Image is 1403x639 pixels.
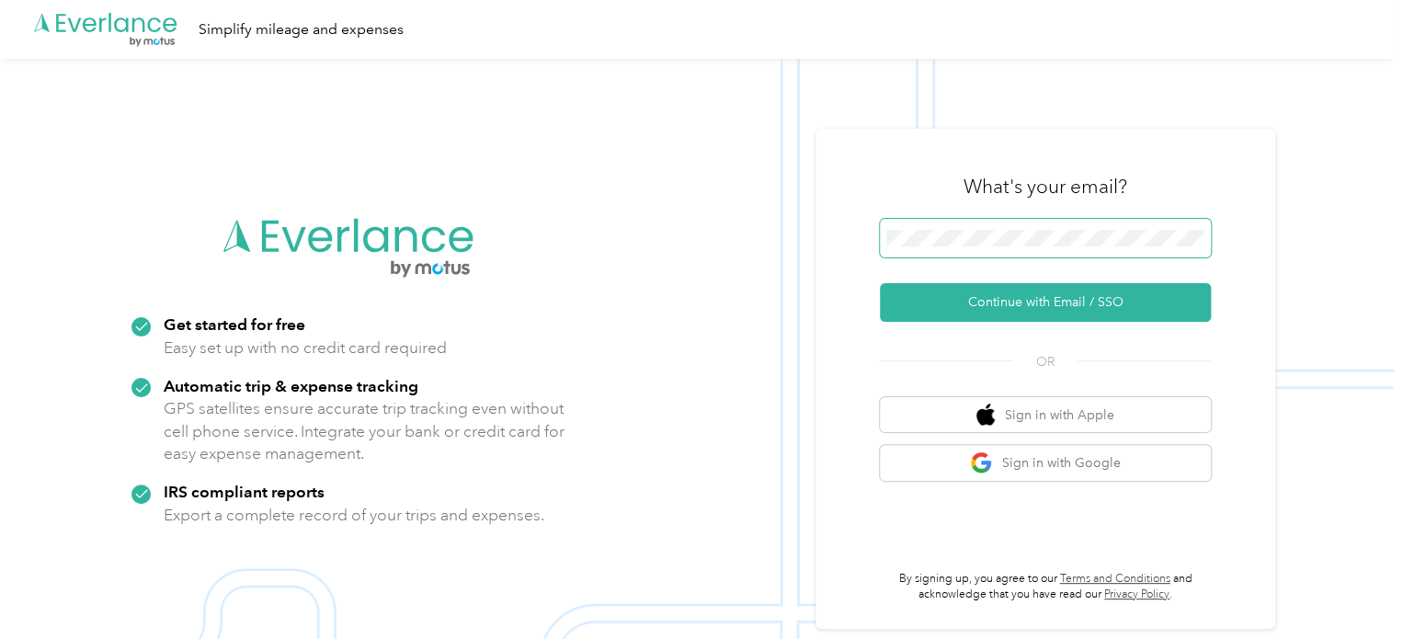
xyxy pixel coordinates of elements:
[880,571,1211,603] p: By signing up, you agree to our and acknowledge that you have read our .
[970,451,993,474] img: google logo
[1013,352,1078,371] span: OR
[164,482,325,501] strong: IRS compliant reports
[164,504,544,527] p: Export a complete record of your trips and expenses.
[880,445,1211,481] button: google logoSign in with Google
[964,174,1127,200] h3: What's your email?
[164,397,565,465] p: GPS satellites ensure accurate trip tracking even without cell phone service. Integrate your bank...
[976,404,995,427] img: apple logo
[164,337,447,359] p: Easy set up with no credit card required
[1060,572,1170,586] a: Terms and Conditions
[164,314,305,334] strong: Get started for free
[880,283,1211,322] button: Continue with Email / SSO
[199,18,404,41] div: Simplify mileage and expenses
[164,376,418,395] strong: Automatic trip & expense tracking
[880,397,1211,433] button: apple logoSign in with Apple
[1104,588,1169,601] a: Privacy Policy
